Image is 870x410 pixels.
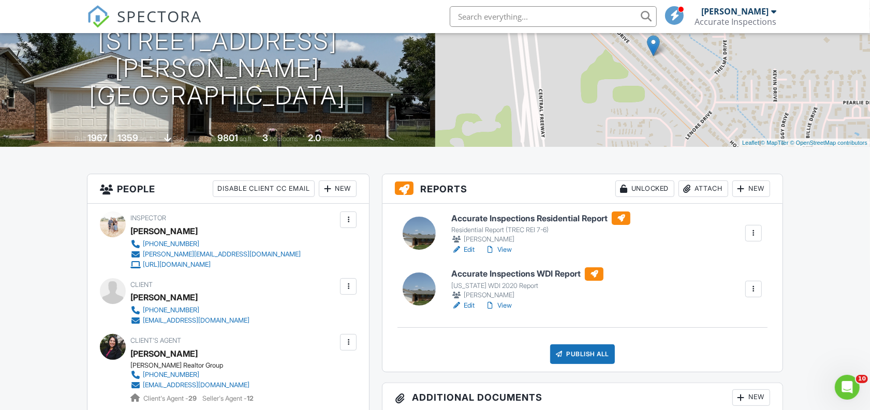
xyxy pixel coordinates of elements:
[695,17,776,27] div: Accurate Inspections
[308,132,321,143] div: 2.0
[17,27,419,109] h1: [STREET_ADDRESS][PERSON_NAME] [GEOGRAPHIC_DATA]
[485,300,512,311] a: View
[262,132,268,143] div: 3
[740,139,870,147] div: |
[450,6,657,27] input: Search everything...
[130,281,153,288] span: Client
[130,214,166,222] span: Inspector
[143,316,249,325] div: [EMAIL_ADDRESS][DOMAIN_NAME]
[130,260,301,270] a: [URL][DOMAIN_NAME]
[451,267,603,300] a: Accurate Inspections WDI Report [US_STATE] WDI 2020 Report [PERSON_NAME]
[87,14,202,36] a: SPECTORA
[319,180,357,197] div: New
[451,211,630,225] h6: Accurate Inspections Residential Report
[188,394,197,402] strong: 29
[130,370,249,380] a: [PHONE_NUMBER]
[87,132,108,143] div: 1967
[451,300,475,311] a: Edit
[130,346,198,361] a: [PERSON_NAME]
[130,315,249,326] a: [EMAIL_ADDRESS][DOMAIN_NAME]
[679,180,728,197] div: Attach
[742,140,759,146] a: Leaflet
[130,290,198,305] div: [PERSON_NAME]
[451,211,630,245] a: Accurate Inspections Residential Report Residential Report (TREC REI 7-6) [PERSON_NAME]
[322,135,352,143] span: bathrooms
[451,282,603,290] div: [US_STATE] WDI 2020 Report
[117,132,138,143] div: 1359
[130,361,258,370] div: [PERSON_NAME] Realtor Group
[835,375,860,400] iframe: Intercom live chat
[87,174,369,204] h3: People
[130,305,249,315] a: [PHONE_NUMBER]
[143,371,199,379] div: [PHONE_NUMBER]
[130,223,198,239] div: [PERSON_NAME]
[451,234,630,245] div: [PERSON_NAME]
[550,344,615,364] div: Publish All
[732,180,770,197] div: New
[451,226,630,234] div: Residential Report (TREC REI 7-6)
[615,180,674,197] div: Unlocked
[451,267,603,281] h6: Accurate Inspections WDI Report
[130,249,301,260] a: [PERSON_NAME][EMAIL_ADDRESS][DOMAIN_NAME]
[451,290,603,300] div: [PERSON_NAME]
[143,261,211,269] div: [URL][DOMAIN_NAME]
[143,381,249,389] div: [EMAIL_ADDRESS][DOMAIN_NAME]
[117,5,202,27] span: SPECTORA
[761,140,789,146] a: © MapTiler
[790,140,867,146] a: © OpenStreetMap contributors
[75,135,86,143] span: Built
[485,245,512,255] a: View
[143,240,199,248] div: [PHONE_NUMBER]
[194,135,216,143] span: Lot Size
[217,132,238,143] div: 9801
[732,389,770,406] div: New
[701,6,769,17] div: [PERSON_NAME]
[87,5,110,28] img: The Best Home Inspection Software - Spectora
[130,239,301,249] a: [PHONE_NUMBER]
[240,135,253,143] span: sq.ft.
[143,394,198,402] span: Client's Agent -
[140,135,154,143] span: sq. ft.
[270,135,298,143] span: bedrooms
[130,337,181,344] span: Client's Agent
[202,394,254,402] span: Seller's Agent -
[173,135,184,143] span: slab
[143,250,301,259] div: [PERSON_NAME][EMAIL_ADDRESS][DOMAIN_NAME]
[451,245,475,255] a: Edit
[382,174,782,204] h3: Reports
[856,375,868,383] span: 10
[247,394,254,402] strong: 12
[213,180,315,197] div: Disable Client CC Email
[130,380,249,390] a: [EMAIL_ADDRESS][DOMAIN_NAME]
[143,306,199,314] div: [PHONE_NUMBER]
